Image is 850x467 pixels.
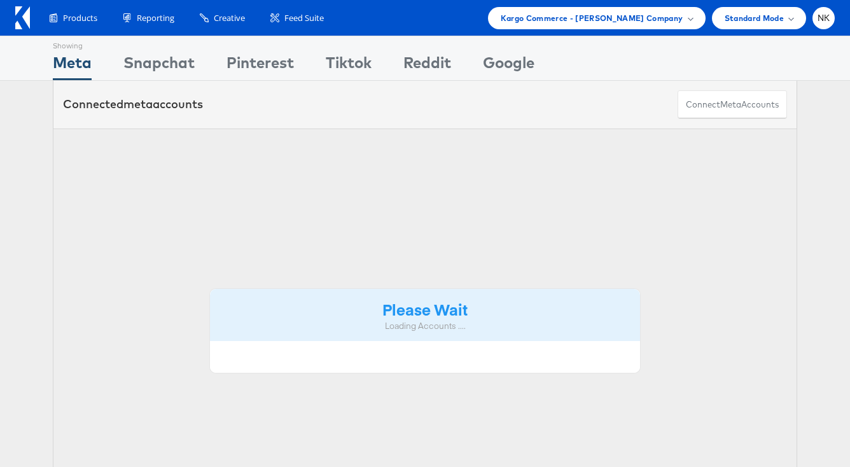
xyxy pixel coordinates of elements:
[818,14,830,22] span: NK
[123,97,153,111] span: meta
[214,12,245,24] span: Creative
[382,298,468,319] strong: Please Wait
[326,52,372,80] div: Tiktok
[137,12,174,24] span: Reporting
[678,90,787,119] button: ConnectmetaAccounts
[63,96,203,113] div: Connected accounts
[501,11,683,25] span: Kargo Commerce - [PERSON_NAME] Company
[123,52,195,80] div: Snapchat
[53,36,92,52] div: Showing
[725,11,784,25] span: Standard Mode
[226,52,294,80] div: Pinterest
[483,52,534,80] div: Google
[219,320,631,332] div: Loading Accounts ....
[63,12,97,24] span: Products
[720,99,741,111] span: meta
[284,12,324,24] span: Feed Suite
[53,52,92,80] div: Meta
[403,52,451,80] div: Reddit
